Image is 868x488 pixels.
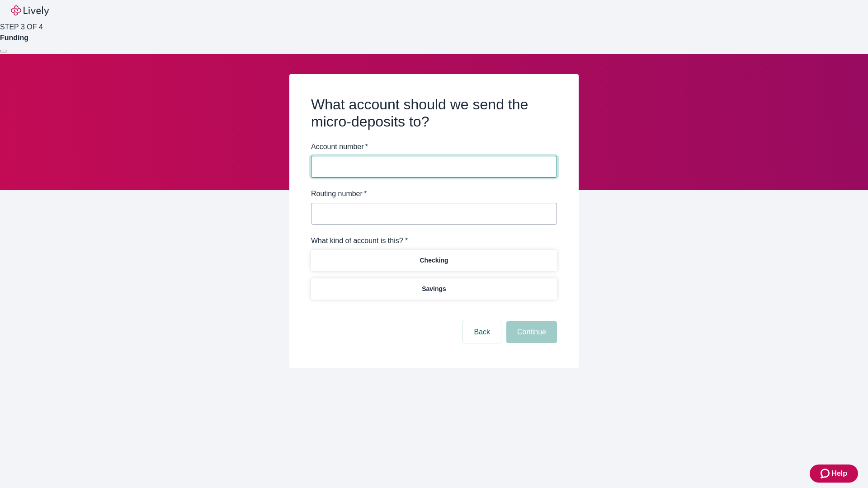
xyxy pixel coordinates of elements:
[422,284,446,294] p: Savings
[420,256,448,265] p: Checking
[810,465,858,483] button: Zendesk support iconHelp
[821,468,831,479] svg: Zendesk support icon
[311,235,408,246] label: What kind of account is this? *
[11,5,49,16] img: Lively
[311,250,557,271] button: Checking
[311,141,368,152] label: Account number
[311,188,367,199] label: Routing number
[463,321,501,343] button: Back
[831,468,847,479] span: Help
[311,278,557,300] button: Savings
[311,96,557,131] h2: What account should we send the micro-deposits to?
